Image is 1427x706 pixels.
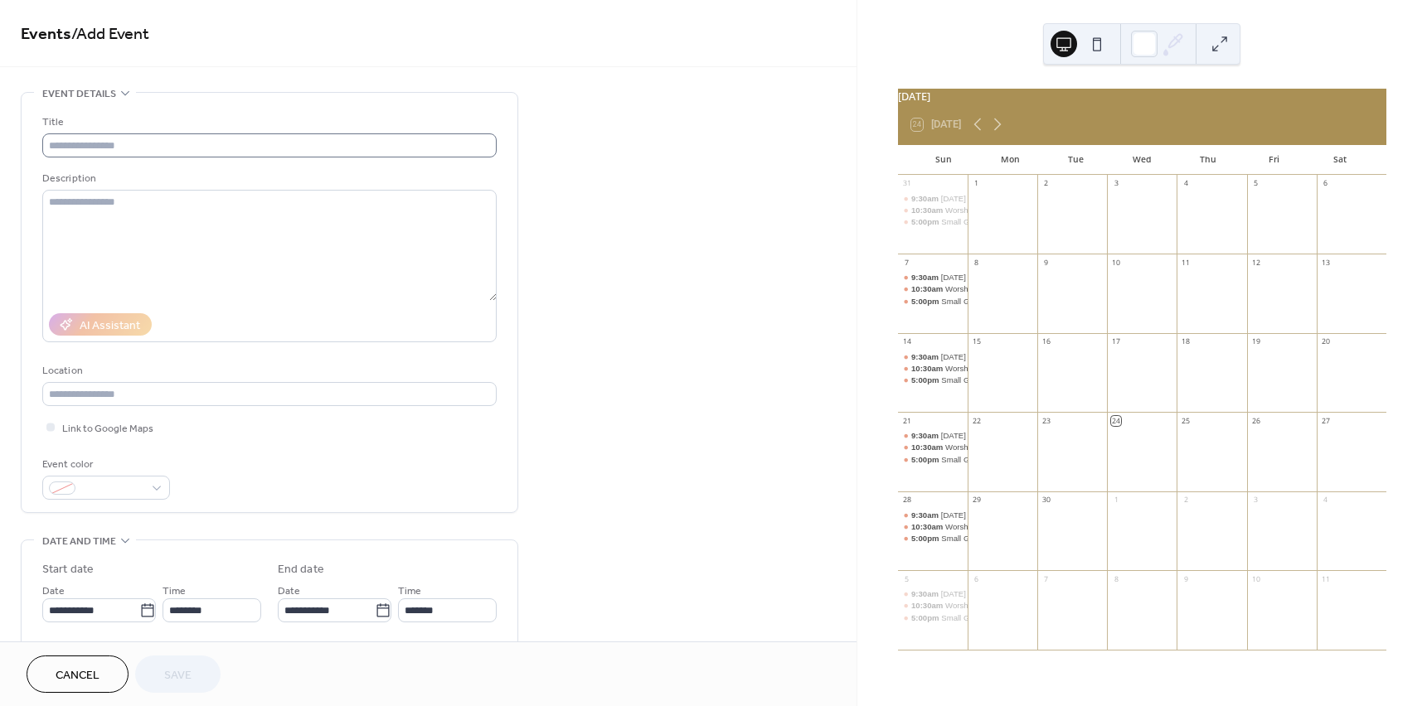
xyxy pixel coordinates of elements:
[1307,145,1373,175] div: Sat
[1250,574,1260,584] div: 10
[911,205,945,215] span: 10:30am
[1111,574,1121,584] div: 8
[1250,258,1260,268] div: 12
[901,258,911,268] div: 7
[911,193,941,204] span: 9:30am
[945,283,1003,294] div: Worship Service
[1111,416,1121,426] div: 24
[941,375,989,385] div: Small Groups
[901,574,911,584] div: 5
[42,114,493,131] div: Title
[941,533,989,544] div: Small Groups
[911,533,941,544] span: 5:00pm
[1181,496,1191,505] div: 2
[1043,145,1109,175] div: Tue
[911,351,941,362] span: 9:30am
[42,583,65,600] span: Date
[898,521,968,532] div: Worship Service
[972,179,982,189] div: 1
[945,363,1003,374] div: Worship Service
[901,416,911,426] div: 21
[911,612,941,623] span: 5:00pm
[898,272,968,283] div: Sunday School
[1111,179,1121,189] div: 3
[42,170,493,187] div: Description
[42,362,493,380] div: Location
[941,612,989,623] div: Small Groups
[901,337,911,347] div: 14
[977,145,1043,175] div: Mon
[898,533,968,544] div: Small Groups
[278,561,324,578] div: End date
[898,351,968,362] div: Sunday School
[1041,337,1051,347] div: 16
[42,456,167,473] div: Event color
[1321,179,1331,189] div: 6
[911,283,945,294] span: 10:30am
[898,442,968,452] div: Worship Service
[911,375,941,385] span: 5:00pm
[911,588,941,599] span: 9:30am
[911,454,941,465] span: 5:00pm
[898,454,968,465] div: Small Groups
[1111,337,1121,347] div: 17
[1250,496,1260,505] div: 3
[945,442,1003,452] div: Worship Service
[1181,258,1191,268] div: 11
[911,216,941,227] span: 5:00pm
[945,521,1003,532] div: Worship Service
[1250,337,1260,347] div: 19
[1041,496,1051,505] div: 30
[941,296,989,307] div: Small Groups
[1321,416,1331,426] div: 27
[941,588,993,599] div: [DATE] School
[898,430,968,441] div: Sunday School
[1241,145,1308,175] div: Fri
[1041,574,1051,584] div: 7
[911,296,941,307] span: 5:00pm
[898,363,968,374] div: Worship Service
[1041,416,1051,426] div: 23
[901,496,911,505] div: 28
[21,18,71,51] a: Events
[42,85,116,103] span: Event details
[1175,145,1241,175] div: Thu
[1111,496,1121,505] div: 1
[898,600,968,611] div: Worship Service
[972,258,982,268] div: 8
[911,442,945,452] span: 10:30am
[898,89,1386,104] div: [DATE]
[911,363,945,374] span: 10:30am
[898,612,968,623] div: Small Groups
[898,510,968,520] div: Sunday School
[945,205,1003,215] div: Worship Service
[972,416,982,426] div: 22
[898,296,968,307] div: Small Groups
[278,583,300,600] span: Date
[898,216,968,227] div: Small Groups
[945,600,1003,611] div: Worship Service
[163,583,186,600] span: Time
[941,510,993,520] div: [DATE] School
[911,145,978,175] div: Sun
[62,420,153,438] span: Link to Google Maps
[898,375,968,385] div: Small Groups
[1109,145,1175,175] div: Wed
[941,272,993,283] div: [DATE] School
[42,533,116,550] span: Date and time
[911,430,941,441] span: 9:30am
[1250,416,1260,426] div: 26
[898,588,968,599] div: Sunday School
[911,510,941,520] span: 9:30am
[1111,258,1121,268] div: 10
[901,179,911,189] div: 31
[1321,337,1331,347] div: 20
[1041,179,1051,189] div: 2
[1181,416,1191,426] div: 25
[898,205,968,215] div: Worship Service
[1321,496,1331,505] div: 4
[42,561,94,578] div: Start date
[27,655,129,693] button: Cancel
[71,18,149,51] span: / Add Event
